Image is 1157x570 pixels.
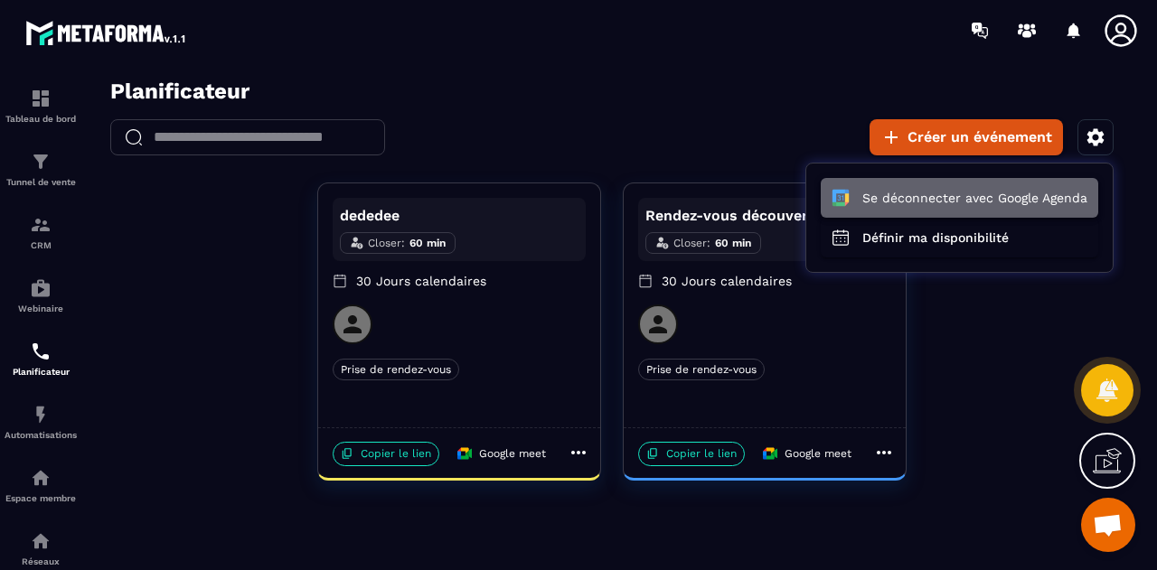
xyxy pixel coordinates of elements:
[5,201,77,264] a: formationformationCRM
[5,453,77,517] a: automationsautomationsEspace membre
[30,530,52,552] img: social-network
[30,404,52,425] img: automations
[5,367,77,377] p: Planificateur
[5,240,77,250] p: CRM
[30,277,52,299] img: automations
[25,16,188,49] img: logo
[5,137,77,201] a: formationformationTunnel de vente
[5,264,77,327] a: automationsautomationsWebinaire
[5,390,77,453] a: automationsautomationsAutomatisations
[5,327,77,390] a: schedulerschedulerPlanificateur
[1081,498,1135,552] a: Ouvrir le chat
[30,467,52,489] img: automations
[5,430,77,440] p: Automatisations
[5,177,77,187] p: Tunnel de vente
[30,88,52,109] img: formation
[5,304,77,313] p: Webinaire
[5,74,77,137] a: formationformationTableau de bord
[5,114,77,124] p: Tableau de bord
[30,151,52,173] img: formation
[5,493,77,503] p: Espace membre
[30,341,52,362] img: scheduler
[736,99,1013,139] button: Se déconnecter avec Google Agenda
[30,214,52,236] img: formation
[736,139,1013,179] button: Définir ma disponibilité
